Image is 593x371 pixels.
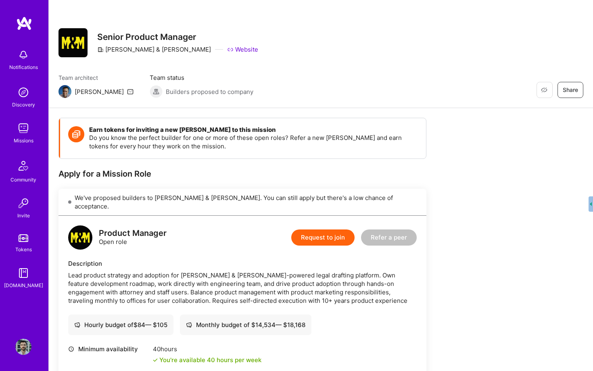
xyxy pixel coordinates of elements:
i: icon Cash [74,322,80,328]
img: Invite [15,195,31,211]
img: Company Logo [58,28,88,57]
img: tokens [19,234,28,242]
div: [DOMAIN_NAME] [4,281,43,290]
img: discovery [15,84,31,100]
h4: Earn tokens for inviting a new [PERSON_NAME] to this mission [89,126,418,133]
div: Hourly budget of $ 84 — $ 105 [74,321,167,329]
div: Notifications [9,63,38,71]
button: Refer a peer [361,229,417,246]
img: Community [14,156,33,175]
img: logo [68,225,92,250]
div: Discovery [12,100,35,109]
span: Team architect [58,73,134,82]
span: Team status [150,73,253,82]
div: Tokens [15,245,32,254]
img: guide book [15,265,31,281]
div: Open role [99,229,167,246]
img: logo [16,16,32,31]
img: Team Architect [58,85,71,98]
div: Missions [14,136,33,145]
div: Minimum availability [68,345,149,353]
div: Invite [17,211,30,220]
div: Description [68,259,417,268]
img: teamwork [15,120,31,136]
button: Share [558,82,583,98]
i: icon EyeClosed [541,87,547,93]
div: Community [10,175,36,184]
div: 40 hours [153,345,261,353]
div: [PERSON_NAME] & [PERSON_NAME] [97,45,211,54]
button: Request to join [291,229,355,246]
div: Lead product strategy and adoption for [PERSON_NAME] & [PERSON_NAME]-powered legal drafting platf... [68,271,417,305]
span: Builders proposed to company [166,88,253,96]
div: Monthly budget of $ 14,534 — $ 18,168 [186,321,305,329]
div: We've proposed builders to [PERSON_NAME] & [PERSON_NAME]. You can still apply but there's a low c... [58,189,426,216]
img: Builders proposed to company [150,85,163,98]
p: Do you know the perfect builder for one or more of these open roles? Refer a new [PERSON_NAME] an... [89,133,418,150]
img: User Avatar [15,339,31,355]
div: Apply for a Mission Role [58,169,426,179]
i: icon Mail [127,88,134,95]
i: icon Cash [186,322,192,328]
div: You're available 40 hours per week [153,356,261,364]
span: Share [563,86,578,94]
div: Product Manager [99,229,167,238]
img: Token icon [68,126,84,142]
a: User Avatar [13,339,33,355]
i: icon Check [153,358,158,363]
div: [PERSON_NAME] [75,88,124,96]
img: bell [15,47,31,63]
i: icon Clock [68,346,74,352]
i: icon CompanyGray [97,46,104,53]
a: Website [227,45,258,54]
h3: Senior Product Manager [97,32,258,42]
